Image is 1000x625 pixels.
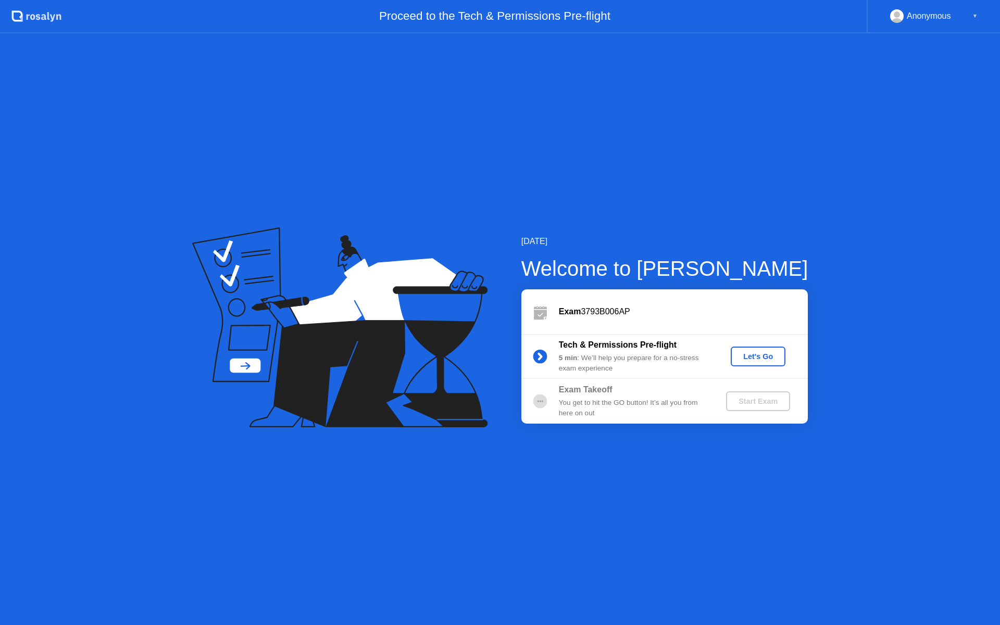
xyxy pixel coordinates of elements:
[735,352,781,361] div: Let's Go
[559,305,808,318] div: 3793B006AP
[730,397,786,405] div: Start Exam
[559,385,612,394] b: Exam Takeoff
[972,9,978,23] div: ▼
[521,235,808,248] div: [DATE]
[559,340,677,349] b: Tech & Permissions Pre-flight
[559,398,709,419] div: You get to hit the GO button! It’s all you from here on out
[726,391,790,411] button: Start Exam
[731,347,785,366] button: Let's Go
[907,9,951,23] div: Anonymous
[521,253,808,284] div: Welcome to [PERSON_NAME]
[559,307,581,316] b: Exam
[559,354,578,362] b: 5 min
[559,353,709,374] div: : We’ll help you prepare for a no-stress exam experience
